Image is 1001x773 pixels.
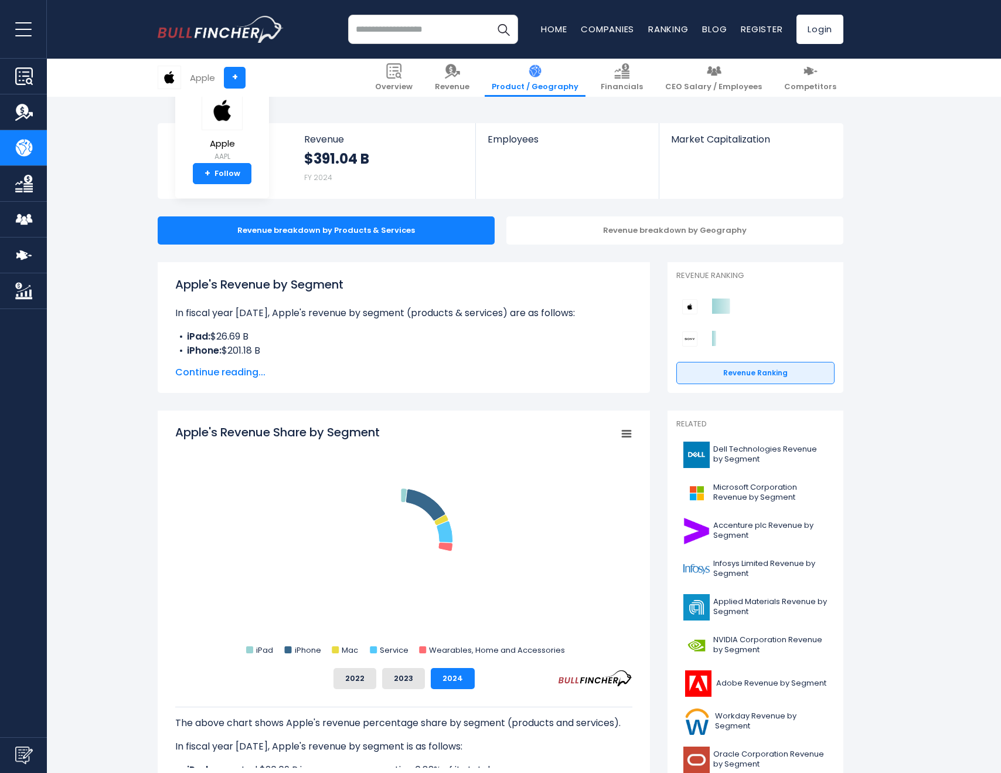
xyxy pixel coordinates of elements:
a: CEO Salary / Employees [658,59,769,97]
span: Continue reading... [175,365,632,379]
span: Microsoft Corporation Revenue by Segment [713,483,828,503]
div: Revenue breakdown by Geography [506,216,843,245]
a: Adobe Revenue by Segment [676,667,835,700]
a: Employees [476,123,658,165]
a: Go to homepage [158,16,284,43]
a: Workday Revenue by Segment [676,706,835,738]
span: CEO Salary / Employees [665,82,762,92]
a: Market Capitalization [659,123,842,165]
img: AAPL logo [202,91,243,130]
a: Revenue [428,59,476,97]
a: Login [796,15,843,44]
span: Market Capitalization [671,134,830,145]
text: iPad [256,645,273,656]
span: Competitors [784,82,836,92]
img: WDAY logo [683,708,711,735]
div: Apple [190,71,215,84]
span: Overview [375,82,413,92]
span: Revenue [304,134,464,145]
img: ACN logo [683,518,710,544]
span: Oracle Corporation Revenue by Segment [713,750,828,769]
text: Service [380,645,408,656]
span: NVIDIA Corporation Revenue by Segment [713,635,828,655]
span: Adobe Revenue by Segment [716,679,826,689]
span: Apple [202,139,243,149]
img: MSFT logo [683,480,710,506]
span: Workday Revenue by Segment [715,711,828,731]
p: Related [676,419,835,429]
a: NVIDIA Corporation Revenue by Segment [676,629,835,662]
text: iPhone [295,645,321,656]
span: Accenture plc Revenue by Segment [713,521,828,541]
p: Revenue Ranking [676,271,835,281]
img: bullfincher logo [158,16,284,43]
a: Register [741,23,782,35]
a: Ranking [648,23,688,35]
small: AAPL [202,151,243,162]
a: Competitors [777,59,843,97]
b: iPad: [187,330,210,343]
span: Employees [488,134,646,145]
button: Search [489,15,518,44]
span: Applied Materials Revenue by Segment [713,597,828,617]
span: Revenue [435,82,469,92]
button: 2022 [333,668,376,689]
a: Dell Technologies Revenue by Segment [676,439,835,471]
text: Wearables, Home and Accessories [429,645,565,656]
a: + [224,67,246,89]
img: NVDA logo [683,632,710,659]
div: Revenue breakdown by Products & Services [158,216,495,245]
text: Mac [342,645,358,656]
img: Sony Group Corporation competitors logo [682,331,697,347]
strong: $391.04 B [304,150,369,168]
h1: Apple's Revenue by Segment [175,276,632,293]
small: FY 2024 [304,172,332,182]
span: Financials [601,82,643,92]
img: AMAT logo [683,594,710,621]
li: $201.18 B [175,344,632,358]
svg: Apple's Revenue Share by Segment [175,424,632,659]
a: Overview [368,59,420,97]
a: Revenue Ranking [676,362,835,384]
span: Product / Geography [492,82,578,92]
a: +Follow [193,163,251,184]
a: Financials [594,59,650,97]
a: Home [541,23,567,35]
button: 2024 [431,668,475,689]
a: Revenue $391.04 B FY 2024 [292,123,476,199]
a: Companies [581,23,634,35]
img: Apple competitors logo [682,299,697,314]
p: The above chart shows Apple's revenue percentage share by segment (products and services). [175,716,632,730]
img: ADBE logo [683,670,713,697]
strong: + [205,168,210,179]
img: INFY logo [683,556,710,582]
button: 2023 [382,668,425,689]
img: ORCL logo [683,747,710,773]
img: AAPL logo [158,66,181,89]
p: In fiscal year [DATE], Apple's revenue by segment is as follows: [175,740,632,754]
a: Infosys Limited Revenue by Segment [676,553,835,585]
a: Accenture plc Revenue by Segment [676,515,835,547]
a: Blog [702,23,727,35]
a: Product / Geography [485,59,585,97]
span: Dell Technologies Revenue by Segment [713,445,828,465]
li: $26.69 B [175,330,632,344]
a: Apple AAPL [201,90,243,164]
span: Infosys Limited Revenue by Segment [713,559,828,579]
p: In fiscal year [DATE], Apple's revenue by segment (products & services) are as follows: [175,306,632,320]
a: Applied Materials Revenue by Segment [676,591,835,623]
tspan: Apple's Revenue Share by Segment [175,424,380,440]
img: DELL logo [683,442,710,468]
a: Microsoft Corporation Revenue by Segment [676,477,835,509]
b: iPhone: [187,344,222,357]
